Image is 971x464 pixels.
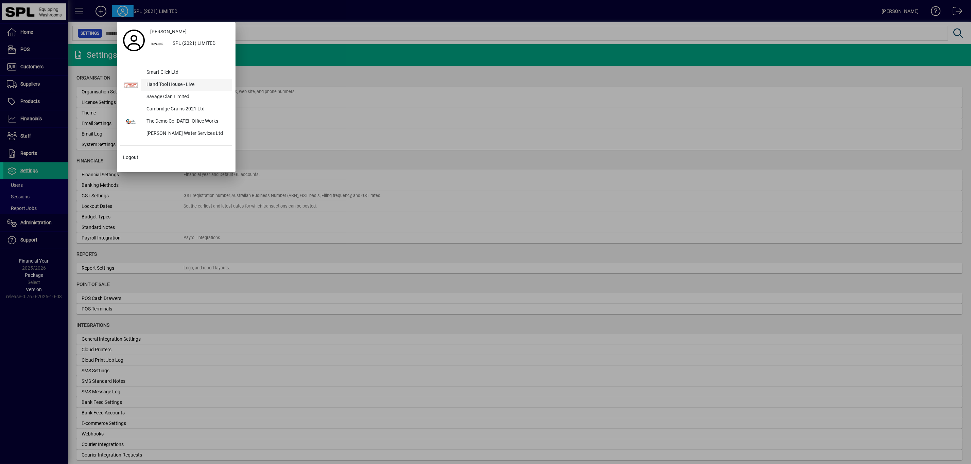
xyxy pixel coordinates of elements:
a: Profile [120,34,148,47]
button: Smart Click Ltd [120,67,232,79]
div: Cambridge Grains 2021 Ltd [141,103,232,115]
button: Logout [120,151,232,163]
div: Smart Click Ltd [141,67,232,79]
button: Cambridge Grains 2021 Ltd [120,103,232,115]
div: Savage Clan Limited [141,91,232,103]
button: Savage Clan Limited [120,91,232,103]
a: [PERSON_NAME] [148,25,232,38]
button: Hand Tool House - Live [120,79,232,91]
span: [PERSON_NAME] [150,28,187,35]
span: Logout [123,154,138,161]
button: SPL (2021) LIMITED [148,38,232,50]
div: SPL (2021) LIMITED [167,38,232,50]
div: [PERSON_NAME] Water Services Ltd [141,128,232,140]
div: Hand Tool House - Live [141,79,232,91]
div: The Demo Co [DATE] -Office Works [141,115,232,128]
button: [PERSON_NAME] Water Services Ltd [120,128,232,140]
button: The Demo Co [DATE] -Office Works [120,115,232,128]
